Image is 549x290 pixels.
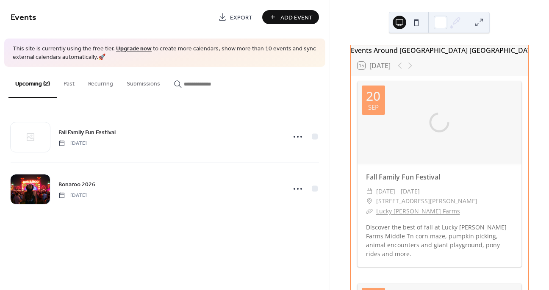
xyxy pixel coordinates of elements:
[368,104,379,110] div: Sep
[358,223,521,258] div: Discover the best of fall at Lucky [PERSON_NAME] Farms Middle Tn corn maze, pumpkin picking, anim...
[13,45,317,61] span: This site is currently using the free tier. to create more calendars, show more than 10 events an...
[58,191,87,199] span: [DATE]
[58,139,87,147] span: [DATE]
[280,13,313,22] span: Add Event
[116,43,152,55] a: Upgrade now
[366,206,373,216] div: ​
[366,172,440,182] a: Fall Family Fun Festival
[8,67,57,98] button: Upcoming (2)
[262,10,319,24] button: Add Event
[366,186,373,196] div: ​
[11,9,36,26] span: Events
[230,13,252,22] span: Export
[58,127,116,137] a: Fall Family Fun Festival
[376,196,477,206] span: [STREET_ADDRESS][PERSON_NAME]
[351,45,528,55] div: Events Around [GEOGRAPHIC_DATA] [GEOGRAPHIC_DATA]
[212,10,259,24] a: Export
[57,67,81,97] button: Past
[58,128,116,137] span: Fall Family Fun Festival
[366,90,380,102] div: 20
[376,186,420,196] span: [DATE] - [DATE]
[366,196,373,206] div: ​
[81,67,120,97] button: Recurring
[376,207,460,215] a: Lucky [PERSON_NAME] Farms
[58,180,95,189] a: Bonaroo 2026
[120,67,167,97] button: Submissions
